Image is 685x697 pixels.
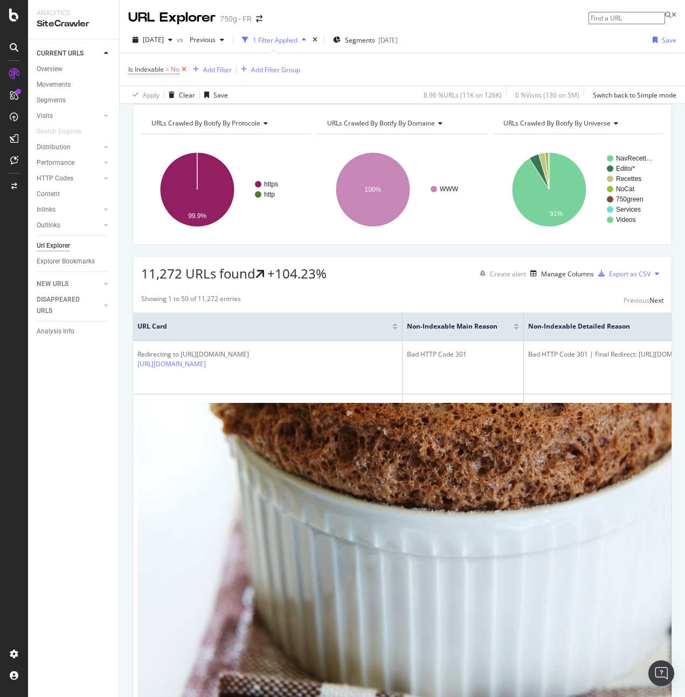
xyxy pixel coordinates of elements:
[616,175,641,183] text: Recettes
[407,322,497,331] span: Non-Indexable Main Reason
[37,157,101,169] a: Performance
[264,191,275,198] text: http
[37,326,74,337] div: Analysis Info
[616,206,641,213] text: Services
[616,216,635,224] text: Videos
[149,115,302,132] h4: URLs Crawled By Botify By protocole
[550,211,563,218] text: 91%
[37,220,60,231] div: Outlinks
[37,173,73,184] div: HTTP Codes
[164,86,195,103] button: Clear
[593,90,676,100] div: Switch back to Simple mode
[365,186,382,193] text: 100%
[251,65,300,74] div: Add Filter Group
[185,31,229,48] button: Previous
[141,294,241,307] div: Showing 1 to 50 of 11,272 entries
[37,256,95,267] div: Explorer Bookmarks
[37,256,112,267] a: Explorer Bookmarks
[37,110,101,122] a: Visits
[493,143,663,236] svg: A chart.
[37,48,84,59] div: CURRENT URLS
[648,31,676,48] button: Save
[37,294,101,317] a: DISAPPEARED URLS
[237,63,300,76] button: Add Filter Group
[171,62,179,77] span: No
[203,65,232,74] div: Add Filter
[128,31,177,48] button: [DATE]
[490,269,526,278] div: Create alert
[317,143,487,236] svg: A chart.
[616,196,644,203] text: 750green
[37,204,101,215] a: Inlinks
[37,64,112,75] a: Overview
[37,126,92,137] a: Search Engines
[165,65,169,74] span: =
[37,79,71,90] div: Movements
[594,265,651,282] button: Export as CSV
[37,189,112,200] a: Content
[407,403,519,413] div: Meta noindex
[128,86,160,103] button: Apply
[137,350,249,359] div: Redirecting to [URL][DOMAIN_NAME]
[648,660,674,686] div: Open Intercom Messenger
[37,110,53,122] div: Visits
[649,296,663,305] div: Next
[179,90,195,100] div: Clear
[151,119,260,128] span: URLs Crawled By Botify By protocole
[37,278,68,290] div: NEW URLS
[37,294,91,317] div: DISAPPEARED URLS
[345,36,375,45] span: Segments
[37,18,110,30] div: SiteCrawler
[624,294,649,307] button: Previous
[37,95,66,106] div: Segments
[616,185,635,193] text: NoCat
[238,31,310,48] button: 1 Filter Applied
[37,278,101,290] a: NEW URLS
[501,115,654,132] h4: URLs Crawled By Botify By universe
[188,212,206,220] text: 99.9%
[264,180,278,188] text: https
[624,296,649,305] div: Previous
[37,64,63,75] div: Overview
[37,240,112,252] a: Url Explorer
[128,65,164,74] span: Is Indexable
[37,79,112,90] a: Movements
[37,189,60,200] div: Content
[37,95,112,106] a: Segments
[325,115,478,132] h4: URLs Crawled By Botify By domaine
[143,35,164,44] span: 2025 Sep. 8th
[37,126,81,137] div: Search Engines
[424,90,502,100] div: 8.96 % URLs ( 11K on 126K )
[37,142,101,153] a: Distribution
[37,9,110,18] div: Analytics
[37,204,56,215] div: Inlinks
[213,90,228,100] div: Save
[616,165,635,172] text: Edito/*
[37,220,101,231] a: Outlinks
[503,119,611,128] span: URLs Crawled By Botify By universe
[200,86,228,103] button: Save
[141,143,312,236] svg: A chart.
[440,185,459,193] text: WWW
[662,36,676,45] div: Save
[37,240,70,252] div: Url Explorer
[310,34,320,45] div: times
[609,269,651,278] div: Export as CSV
[378,36,398,45] div: [DATE]
[526,267,594,280] button: Manage Columns
[407,350,519,359] div: Bad HTTP Code 301
[253,36,297,45] div: 1 Filter Applied
[137,322,390,331] span: URL Card
[589,86,676,103] button: Switch back to Simple mode
[649,294,663,307] button: Next
[329,31,402,48] button: Segments[DATE]
[37,173,101,184] a: HTTP Codes
[141,264,255,282] span: 11,272 URLs found
[589,12,665,24] input: Find a URL
[137,359,206,368] a: [URL][DOMAIN_NAME]
[37,142,71,153] div: Distribution
[220,13,252,24] div: 750g - FR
